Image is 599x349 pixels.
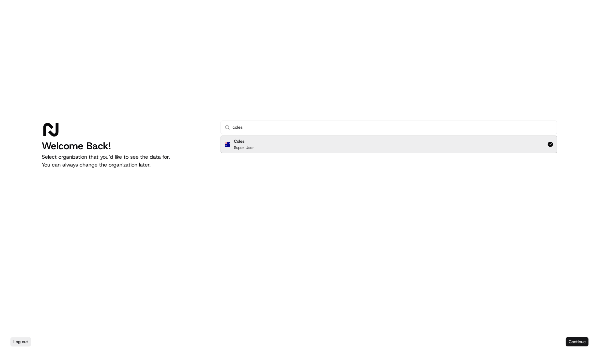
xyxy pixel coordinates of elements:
[234,145,254,150] p: Super User
[42,153,210,169] p: Select organization that you’d like to see the data for. You can always change the organization l...
[10,337,31,346] button: Log out
[225,142,230,147] img: Flag of au
[221,134,557,154] div: Suggestions
[233,121,553,134] input: Type to search...
[234,138,254,144] h2: Coles
[566,337,589,346] button: Continue
[42,140,210,152] h1: Welcome Back!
